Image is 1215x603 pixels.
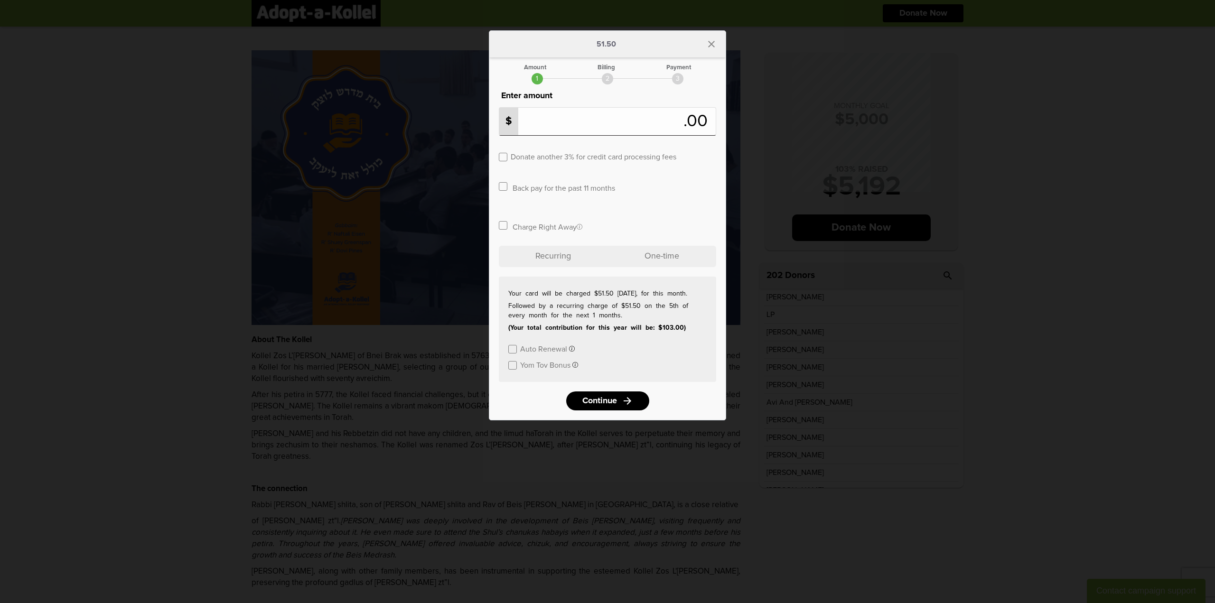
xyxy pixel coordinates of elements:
[513,183,615,192] label: Back pay for the past 11 months
[672,73,683,84] div: 3
[582,397,617,405] span: Continue
[520,360,570,369] label: Yom Tov Bonus
[566,391,649,410] a: Continuearrow_forward
[597,40,616,48] p: 51.50
[511,152,676,161] label: Donate another 3% for credit card processing fees
[598,65,615,71] div: Billing
[666,65,691,71] div: Payment
[508,301,707,320] p: Followed by a recurring charge of $51.50 on the 5th of every month for the next 1 months.
[602,73,613,84] div: 2
[683,113,712,130] span: .00
[520,344,567,353] label: Auto Renewal
[520,344,575,353] button: Auto Renewal
[508,323,707,333] p: (Your total contribution for this year will be: $103.00)
[520,360,578,369] button: Yom Tov Bonus
[513,222,582,231] label: Charge Right Away
[706,38,717,50] i: close
[622,395,633,407] i: arrow_forward
[532,73,543,84] div: 1
[499,89,716,102] p: Enter amount
[524,65,546,71] div: Amount
[499,108,518,135] p: $
[499,246,607,267] p: Recurring
[607,246,716,267] p: One-time
[508,289,707,298] p: Your card will be charged $51.50 [DATE], for this month.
